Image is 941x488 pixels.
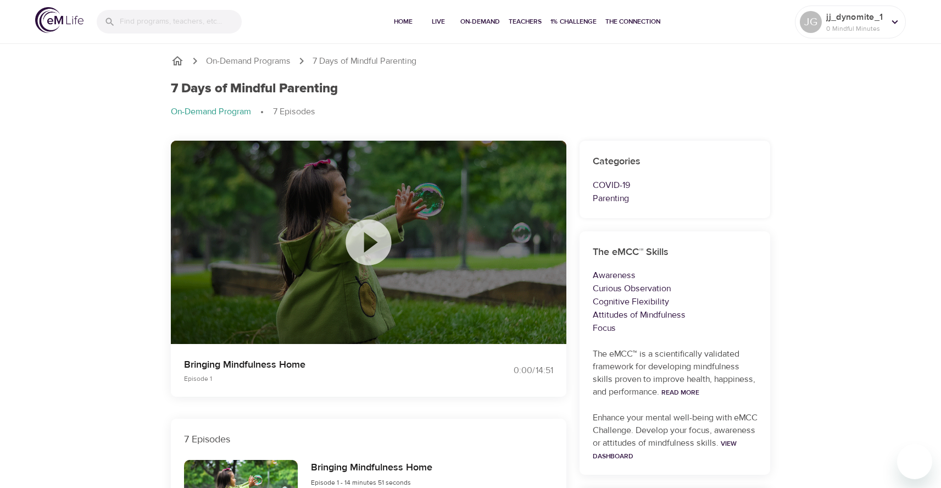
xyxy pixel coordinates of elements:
p: Bringing Mindfulness Home [184,357,458,372]
a: View Dashboard [593,439,737,461]
nav: breadcrumb [171,106,771,119]
h1: 7 Days of Mindful Parenting [171,81,338,97]
p: 7 Episodes [184,432,553,447]
p: Awareness [593,269,758,282]
p: 7 Days of Mindful Parenting [313,55,416,68]
h6: Categories [593,154,758,170]
p: Enhance your mental well-being with eMCC Challenge. Develop your focus, awareness or attitudes of... [593,412,758,462]
span: 1% Challenge [550,16,597,27]
p: Parenting [593,192,758,205]
span: The Connection [605,16,660,27]
div: 0:00 / 14:51 [471,364,553,377]
a: Read More [661,388,699,397]
h6: The eMCC™ Skills [593,245,758,260]
a: On-Demand Programs [206,55,291,68]
span: Teachers [509,16,542,27]
span: On-Demand [460,16,500,27]
img: logo [35,7,83,33]
iframe: Button to launch messaging window [897,444,932,479]
nav: breadcrumb [171,54,771,68]
input: Find programs, teachers, etc... [120,10,242,34]
p: COVID-19 [593,179,758,192]
div: JG [800,11,822,33]
span: Episode 1 - 14 minutes 51 seconds [311,478,411,487]
p: Curious Observation [593,282,758,295]
p: Episode 1 [184,374,458,384]
p: The eMCC™ is a scientifically validated framework for developing mindfulness skills proven to imp... [593,348,758,398]
p: 7 Episodes [273,106,315,118]
p: Cognitive Flexibility [593,295,758,308]
span: Home [390,16,416,27]
p: Focus [593,321,758,335]
p: jj_dynomite_1 [826,10,884,24]
h6: Bringing Mindfulness Home [311,460,432,476]
p: 0 Mindful Minutes [826,24,884,34]
p: On-Demand Program [171,106,251,118]
span: Live [425,16,452,27]
p: Attitudes of Mindfulness [593,308,758,321]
